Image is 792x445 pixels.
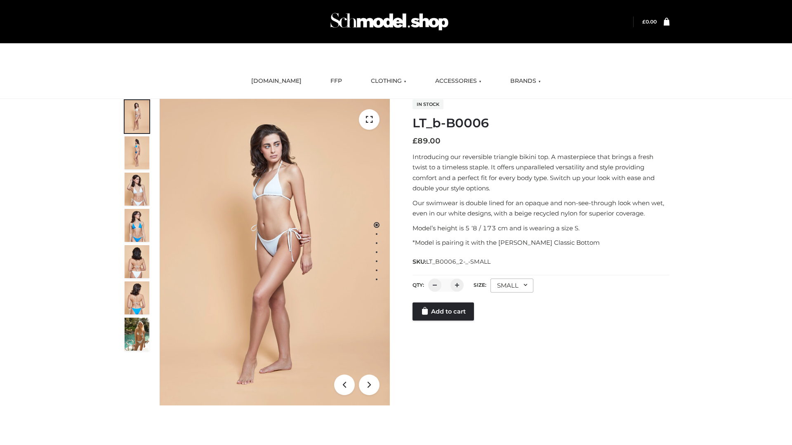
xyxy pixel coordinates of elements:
p: Model’s height is 5 ‘8 / 173 cm and is wearing a size S. [412,223,669,234]
div: SMALL [490,279,533,293]
a: Add to cart [412,302,474,321]
span: LT_B0006_2-_-SMALL [426,258,490,265]
bdi: 89.00 [412,136,441,145]
img: Schmodel Admin 964 [328,5,451,38]
p: Introducing our reversible triangle bikini top. A masterpiece that brings a fresh twist to a time... [412,152,669,194]
img: ArielClassicBikiniTop_CloudNine_AzureSky_OW114ECO_2-scaled.jpg [125,136,149,169]
img: ArielClassicBikiniTop_CloudNine_AzureSky_OW114ECO_1 [160,99,390,405]
h1: LT_b-B0006 [412,116,669,131]
span: SKU: [412,257,491,267]
p: Our swimwear is double lined for an opaque and non-see-through look when wet, even in our white d... [412,198,669,219]
span: £ [412,136,417,145]
img: Arieltop_CloudNine_AzureSky2.jpg [125,318,149,351]
a: ACCESSORIES [429,72,488,90]
span: £ [642,19,646,25]
a: £0.00 [642,19,657,25]
img: ArielClassicBikiniTop_CloudNine_AzureSky_OW114ECO_7-scaled.jpg [125,245,149,278]
label: Size: [474,282,486,288]
img: ArielClassicBikiniTop_CloudNine_AzureSky_OW114ECO_3-scaled.jpg [125,173,149,206]
a: FFP [324,72,348,90]
p: *Model is pairing it with the [PERSON_NAME] Classic Bottom [412,237,669,248]
img: ArielClassicBikiniTop_CloudNine_AzureSky_OW114ECO_8-scaled.jpg [125,281,149,314]
img: ArielClassicBikiniTop_CloudNine_AzureSky_OW114ECO_1-scaled.jpg [125,100,149,133]
a: [DOMAIN_NAME] [245,72,308,90]
bdi: 0.00 [642,19,657,25]
span: In stock [412,99,443,109]
a: BRANDS [504,72,547,90]
label: QTY: [412,282,424,288]
a: CLOTHING [365,72,412,90]
img: ArielClassicBikiniTop_CloudNine_AzureSky_OW114ECO_4-scaled.jpg [125,209,149,242]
